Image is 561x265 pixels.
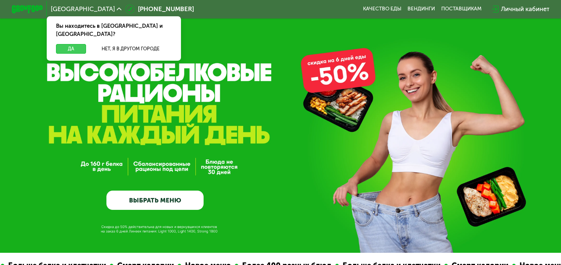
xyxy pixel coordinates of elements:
div: Вы находитесь в [GEOGRAPHIC_DATA] и [GEOGRAPHIC_DATA]? [47,16,181,44]
button: Да [56,44,86,53]
a: Качество еды [363,6,401,12]
div: поставщикам [441,6,482,12]
a: [PHONE_NUMBER] [125,4,194,14]
div: Личный кабинет [501,4,549,14]
button: Нет, я в другом городе [89,44,172,53]
a: Вендинги [407,6,435,12]
span: [GEOGRAPHIC_DATA] [51,6,115,12]
a: ВЫБРАТЬ МЕНЮ [106,191,204,210]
